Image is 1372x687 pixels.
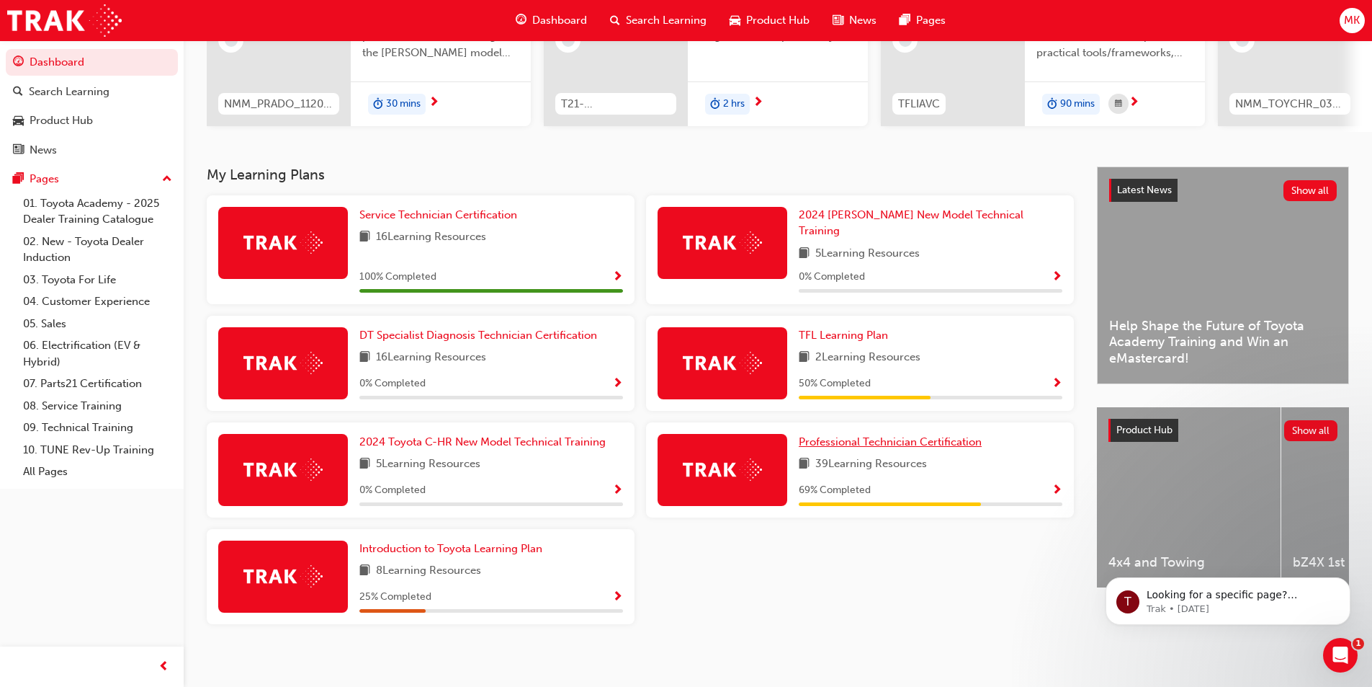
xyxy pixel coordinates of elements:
h3: My Learning Plans [207,167,1074,183]
span: DT Specialist Diagnosis Technician Certification [359,329,597,342]
img: Trak [243,458,323,481]
span: 2024 [PERSON_NAME] New Model Technical Training [799,208,1023,238]
iframe: Intercom notifications message [1084,547,1372,648]
a: 05. Sales [17,313,178,335]
span: TFLIAVC [898,96,940,112]
span: book-icon [359,349,370,367]
span: Show Progress [612,591,623,604]
div: Product Hub [30,112,93,129]
span: pages-icon [13,173,24,186]
a: 08. Service Training [17,395,178,417]
span: 39 Learning Resources [815,456,927,474]
span: next-icon [753,97,763,110]
span: Pages [916,12,946,29]
img: Trak [243,565,323,588]
button: Show Progress [612,268,623,286]
span: book-icon [359,456,370,474]
span: news-icon [833,12,843,30]
span: TFL Learning Plan [799,329,888,342]
div: Search Learning [29,84,109,100]
span: Professional Technician Certification [799,435,982,448]
span: Search Learning [626,12,707,29]
span: 0 % Completed [799,269,865,285]
div: News [30,142,57,159]
button: Show Progress [612,482,623,500]
span: guage-icon [13,56,24,69]
span: search-icon [610,12,620,30]
span: Show Progress [612,378,623,391]
span: search-icon [13,86,23,99]
span: Show Progress [1052,271,1062,284]
a: 07. Parts21 Certification [17,373,178,395]
span: 69 % Completed [799,482,871,499]
a: search-iconSearch Learning [598,6,718,35]
span: Help Shape the Future of Toyota Academy Training and Win an eMastercard! [1109,318,1337,367]
a: 2024 Toyota C-HR New Model Technical Training [359,434,611,451]
span: 0 % Completed [359,482,426,499]
span: 8 Learning Resources [376,562,481,580]
span: 2 Learning Resources [815,349,920,367]
button: Show Progress [1052,482,1062,500]
div: Pages [30,171,59,187]
a: 06. Electrification (EV & Hybrid) [17,334,178,373]
img: Trak [683,352,762,374]
a: 2024 [PERSON_NAME] New Model Technical Training [799,207,1062,239]
button: Show all [1284,420,1338,441]
span: car-icon [13,115,24,128]
span: NMM_TOYCHR_032024_MODULE_1 [1235,96,1345,112]
span: book-icon [799,245,810,263]
span: book-icon [799,349,810,367]
span: Show Progress [1052,484,1062,497]
span: 2 hrs [723,96,745,112]
button: Show Progress [1052,268,1062,286]
span: 30 mins [386,96,421,112]
img: Trak [7,4,122,37]
span: guage-icon [516,12,526,30]
a: 01. Toyota Academy - 2025 Dealer Training Catalogue [17,192,178,231]
a: Search Learning [6,79,178,105]
span: book-icon [359,229,370,247]
span: next-icon [429,97,439,110]
a: Product HubShow all [1108,419,1337,442]
a: Introduction to Toyota Learning Plan [359,541,548,557]
span: 5 Learning Resources [815,245,920,263]
span: Introduction to Toyota Learning Plan [359,542,542,555]
span: 5 Learning Resources [376,456,480,474]
span: next-icon [1129,97,1139,110]
span: News [849,12,876,29]
a: car-iconProduct Hub [718,6,821,35]
span: 90 mins [1060,96,1095,112]
span: pages-icon [900,12,910,30]
a: DT Specialist Diagnosis Technician Certification [359,327,603,344]
span: 50 % Completed [799,376,871,392]
img: Trak [243,352,323,374]
span: car-icon [730,12,740,30]
span: 2024 Toyota C-HR New Model Technical Training [359,435,606,448]
span: calendar-icon [1115,95,1122,113]
a: 09. Technical Training [17,417,178,439]
a: 03. Toyota For Life [17,269,178,291]
button: Show Progress [612,588,623,606]
button: MK [1340,8,1365,33]
a: Professional Technician Certification [799,434,987,451]
img: Trak [243,231,323,254]
a: Product Hub [6,107,178,134]
a: 02. New - Toyota Dealer Induction [17,231,178,269]
span: Dashboard [532,12,587,29]
span: Show Progress [612,484,623,497]
span: duration-icon [710,95,720,114]
a: News [6,137,178,164]
a: 04. Customer Experience [17,291,178,313]
button: Show Progress [612,375,623,393]
a: guage-iconDashboard [504,6,598,35]
span: Service Technician Certification [359,208,517,221]
a: pages-iconPages [888,6,957,35]
span: duration-icon [1047,95,1057,114]
span: MK [1344,12,1360,29]
span: duration-icon [373,95,383,114]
